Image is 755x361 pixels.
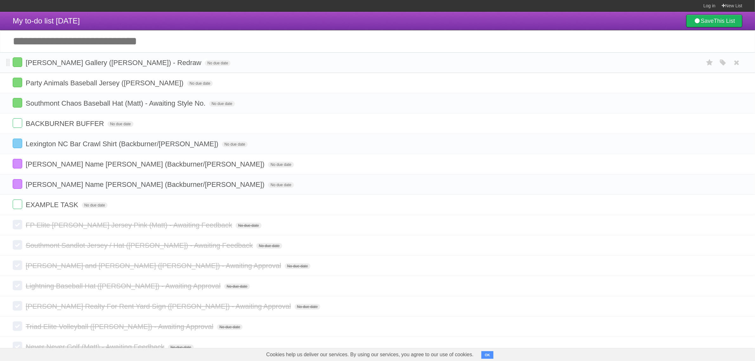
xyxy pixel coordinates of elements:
span: [PERSON_NAME] and [PERSON_NAME] ([PERSON_NAME]) - Awaiting Approval [26,262,283,270]
label: Done [13,57,22,67]
span: FP Elite [PERSON_NAME] Jersey Pink (Matt) - Awaiting Feedback [26,221,234,229]
span: BACKBURNER BUFFER [26,120,106,128]
span: No due date [236,223,261,228]
span: No due date [268,162,294,167]
span: Party Animals Baseball Jersey ([PERSON_NAME]) [26,79,185,87]
label: Done [13,260,22,270]
label: Done [13,301,22,311]
label: Done [13,220,22,229]
span: No due date [205,60,231,66]
span: Cookies help us deliver our services. By using our services, you agree to our use of cookies. [260,348,480,361]
span: My to-do list [DATE] [13,16,80,25]
a: SaveThis List [686,15,742,27]
span: No due date [222,141,248,147]
span: Never Never Golf (Matt) - Awaiting Feedback [26,343,166,351]
span: No due date [82,202,107,208]
label: Done [13,200,22,209]
span: [PERSON_NAME] Name [PERSON_NAME] (Backburner/[PERSON_NAME]) [26,160,266,168]
label: Done [13,139,22,148]
span: No due date [217,324,243,330]
span: No due date [168,345,194,350]
label: Done [13,240,22,250]
span: No due date [187,81,213,86]
label: Done [13,342,22,351]
button: OK [481,351,494,359]
label: Done [13,98,22,108]
span: EXAMPLE TASK [26,201,80,209]
span: [PERSON_NAME] Name [PERSON_NAME] (Backburner/[PERSON_NAME]) [26,180,266,188]
label: Done [13,179,22,189]
span: No due date [256,243,282,249]
span: No due date [107,121,133,127]
label: Star task [704,57,716,68]
span: Lexington NC Bar Crawl Shirt (Backburner/[PERSON_NAME]) [26,140,220,148]
span: Lightning Baseball Hat ([PERSON_NAME]) - Awaiting Approval [26,282,222,290]
span: No due date [295,304,320,310]
span: No due date [209,101,235,107]
span: No due date [224,284,250,289]
span: [PERSON_NAME] Realty For Rent Yard Sign ([PERSON_NAME]) - Awaiting Approval [26,302,292,310]
label: Done [13,281,22,290]
b: This List [714,18,735,24]
label: Done [13,159,22,168]
span: No due date [268,182,294,188]
span: Southmont Chaos Baseball Hat (Matt) - Awaiting Style No. [26,99,207,107]
span: [PERSON_NAME] Gallery ([PERSON_NAME]) - Redraw [26,59,203,67]
span: No due date [285,263,310,269]
label: Done [13,118,22,128]
label: Done [13,321,22,331]
span: Triad Elite Volleyball ([PERSON_NAME]) - Awaiting Approval [26,323,215,331]
span: Southmont Sandlot Jersey / Hat ([PERSON_NAME]) - Awaiting Feedback [26,241,254,249]
label: Done [13,78,22,87]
